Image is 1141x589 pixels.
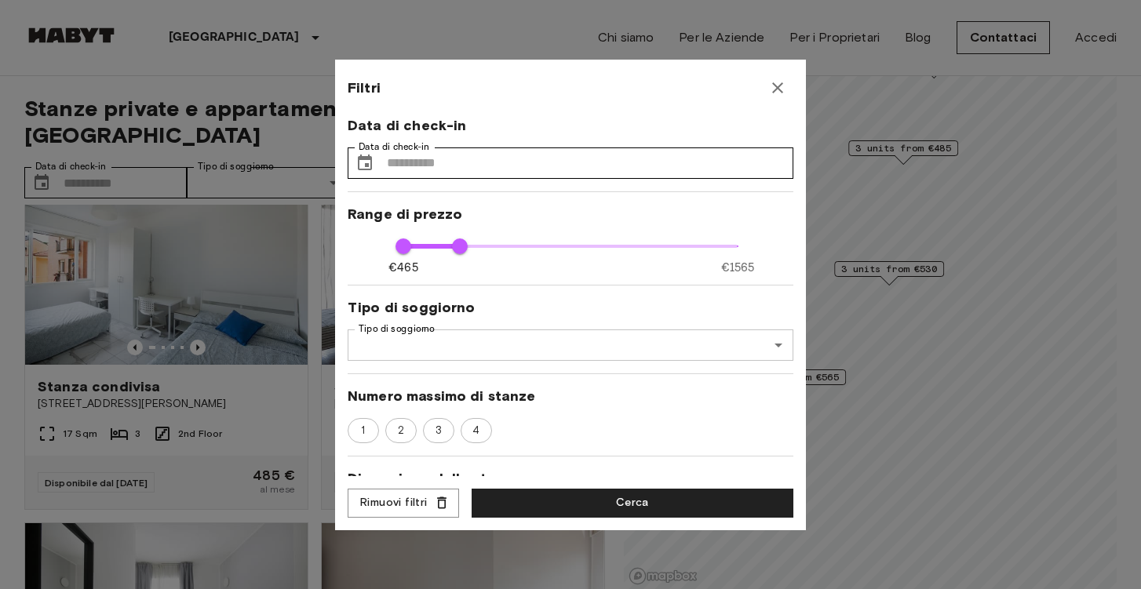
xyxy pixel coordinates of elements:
[352,423,374,438] span: 1
[423,418,454,443] div: 3
[427,423,450,438] span: 3
[389,423,413,438] span: 2
[348,489,459,518] button: Rimuovi filtri
[359,140,429,154] label: Data di check-in
[721,260,755,276] span: €1565
[461,418,492,443] div: 4
[348,387,793,405] span: Numero massimo di stanze
[348,116,793,135] span: Data di check-in
[348,418,379,443] div: 1
[359,322,435,336] label: Tipo di soggiorno
[464,423,488,438] span: 4
[385,418,417,443] div: 2
[348,78,381,97] span: Filtri
[348,205,793,224] span: Range di prezzo
[349,147,381,179] button: Choose date
[472,489,793,518] button: Cerca
[348,469,793,488] span: Dimensione della stanza
[388,260,418,276] span: €465
[348,298,793,317] span: Tipo di soggiorno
